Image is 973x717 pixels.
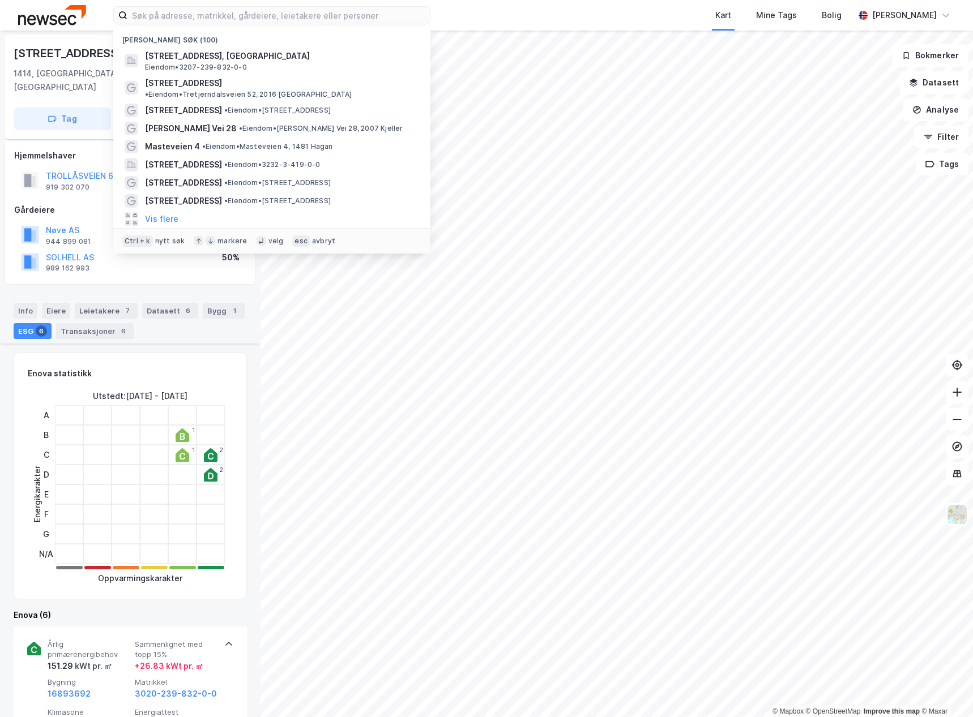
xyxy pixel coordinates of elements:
[118,325,129,337] div: 6
[39,504,53,524] div: F
[219,466,223,473] div: 2
[36,325,47,337] div: 6
[219,446,223,453] div: 2
[14,323,52,339] div: ESG
[46,183,89,192] div: 919 302 070
[914,126,968,148] button: Filter
[135,707,217,717] span: Energiattest
[202,142,206,151] span: •
[42,303,70,319] div: Eiere
[192,446,195,453] div: 1
[142,303,198,319] div: Datasett
[224,178,331,187] span: Eiendom • [STREET_ADDRESS]
[182,305,194,316] div: 6
[14,608,247,622] div: Enova (6)
[145,104,222,117] span: [STREET_ADDRESS]
[39,465,53,484] div: D
[217,237,247,246] div: markere
[192,427,195,433] div: 1
[48,659,112,673] div: 151.29
[46,237,91,246] div: 944 899 081
[892,44,968,67] button: Bokmerker
[113,27,430,47] div: [PERSON_NAME] søk (100)
[224,196,228,205] span: •
[39,484,53,504] div: E
[39,425,53,445] div: B
[229,305,240,316] div: 1
[239,124,403,133] span: Eiendom • [PERSON_NAME] Vei 28, 2007 Kjeller
[145,158,222,171] span: [STREET_ADDRESS]
[145,194,222,208] span: [STREET_ADDRESS]
[56,323,134,339] div: Transaksjoner
[48,707,130,717] span: Klimasone
[73,659,112,673] div: kWt pr. ㎡
[155,237,185,246] div: nytt søk
[864,707,920,715] a: Improve this map
[46,264,89,273] div: 989 162 993
[48,639,130,659] span: Årlig primærenergibehov
[224,106,331,115] span: Eiendom • [STREET_ADDRESS]
[899,71,968,94] button: Datasett
[946,504,968,525] img: Z
[39,405,53,425] div: A
[916,663,973,717] div: Kontrollprogram for chat
[135,677,217,687] span: Matrikkel
[145,212,178,226] button: Vis flere
[224,178,228,187] span: •
[202,142,333,151] span: Eiendom • Masteveien 4, 1481 Hagan
[224,160,228,169] span: •
[39,524,53,544] div: G
[145,63,247,72] span: Eiendom • 3207-239-832-0-0
[14,67,174,94] div: 1414, [GEOGRAPHIC_DATA], [GEOGRAPHIC_DATA]
[14,108,111,130] button: Tag
[75,303,138,319] div: Leietakere
[145,49,417,63] span: [STREET_ADDRESS], [GEOGRAPHIC_DATA]
[93,389,187,403] div: Utstedt : [DATE] - [DATE]
[127,7,430,24] input: Søk på adresse, matrikkel, gårdeiere, leietakere eller personer
[48,677,130,687] span: Bygning
[28,367,92,380] div: Enova statistikk
[98,572,182,585] div: Oppvarmingskarakter
[135,639,217,659] span: Sammenlignet med topp 15%
[135,659,203,673] div: + 26.83 kWt pr. ㎡
[715,8,731,22] div: Kart
[14,44,125,62] div: [STREET_ADDRESS]
[18,5,86,25] img: newsec-logo.f6e21ccffca1b3a03d2d.png
[806,707,861,715] a: OpenStreetMap
[39,544,53,564] div: N/A
[31,466,44,522] div: Energikarakter
[268,237,284,246] div: velg
[822,8,842,22] div: Bolig
[292,235,310,247] div: esc
[145,76,222,90] span: [STREET_ADDRESS]
[222,251,240,264] div: 50%
[239,124,242,132] span: •
[224,196,331,205] span: Eiendom • [STREET_ADDRESS]
[14,303,37,319] div: Info
[48,687,91,701] button: 16893692
[916,663,973,717] iframe: Chat Widget
[224,106,228,114] span: •
[145,90,148,98] span: •
[224,160,321,169] span: Eiendom • 3232-3-419-0-0
[916,153,968,175] button: Tags
[145,176,222,190] span: [STREET_ADDRESS]
[145,122,237,135] span: [PERSON_NAME] Vei 28
[14,149,246,162] div: Hjemmelshaver
[872,8,937,22] div: [PERSON_NAME]
[39,445,53,465] div: C
[903,98,968,121] button: Analyse
[773,707,804,715] a: Mapbox
[312,237,335,246] div: avbryt
[122,305,133,316] div: 7
[14,203,246,217] div: Gårdeiere
[756,8,797,22] div: Mine Tags
[203,303,245,319] div: Bygg
[145,140,200,153] span: Masteveien 4
[122,235,153,247] div: Ctrl + k
[145,90,352,99] span: Eiendom • Tretjerndalsveien 52, 2016 [GEOGRAPHIC_DATA]
[135,687,217,701] button: 3020-239-832-0-0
